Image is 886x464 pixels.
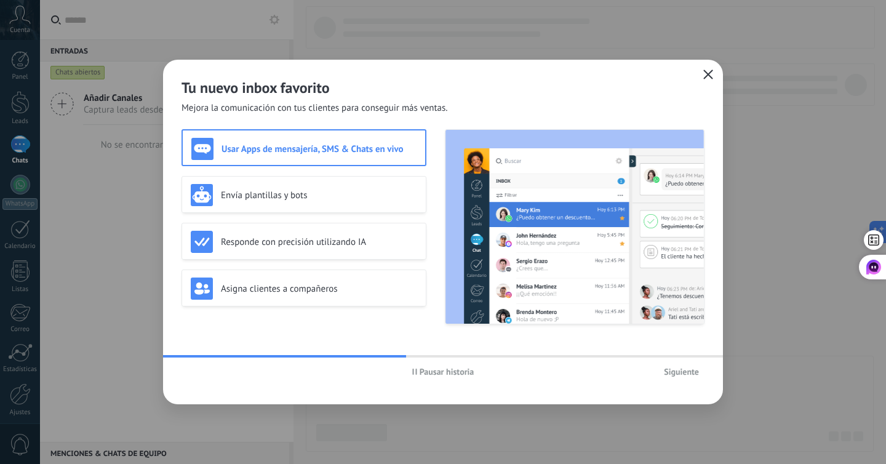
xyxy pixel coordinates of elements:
h3: Asigna clientes a compañeros [221,283,417,295]
button: Siguiente [658,362,704,381]
span: Mejora la comunicación con tus clientes para conseguir más ventas. [182,102,448,114]
span: Siguiente [664,367,699,376]
h3: Envía plantillas y bots [221,190,417,201]
h3: Usar Apps de mensajería, SMS & Chats en vivo [221,143,417,155]
h2: Tu nuevo inbox favorito [182,78,704,97]
h3: Responde con precisión utilizando IA [221,236,417,248]
button: Pausar historia [407,362,480,381]
span: Pausar historia [420,367,474,376]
